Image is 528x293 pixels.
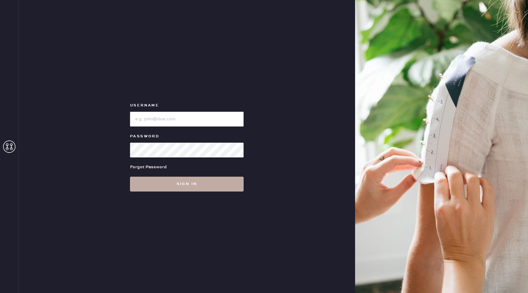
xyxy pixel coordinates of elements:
[130,112,244,127] input: e.g. john@doe.com
[130,133,244,140] label: Password
[130,157,167,177] a: Forgot Password
[130,102,244,109] label: Username
[130,177,244,192] button: Sign in
[130,164,167,170] div: Forgot Password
